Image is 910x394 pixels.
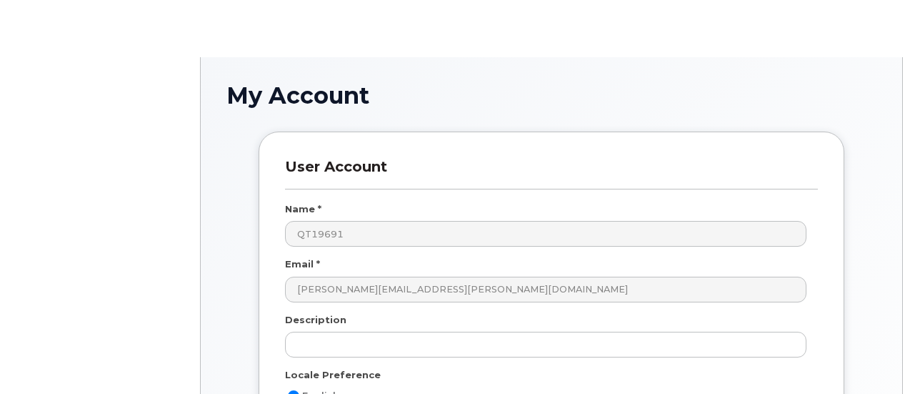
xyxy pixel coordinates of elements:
[226,83,876,108] h1: My Account
[285,158,818,189] h3: User Account
[285,313,346,327] label: Description
[285,257,320,271] label: Email *
[285,368,381,382] label: Locale Preference
[285,202,321,216] label: Name *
